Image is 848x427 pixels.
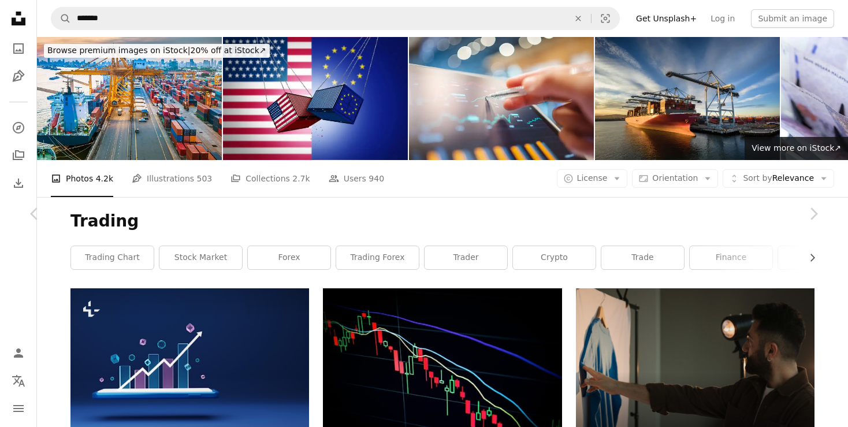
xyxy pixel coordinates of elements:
[704,9,742,28] a: Log in
[7,144,30,167] a: Collections
[723,169,834,188] button: Sort byRelevance
[629,9,704,28] a: Get Unsplash+
[7,369,30,392] button: Language
[743,173,772,183] span: Sort by
[71,246,154,269] a: trading chart
[51,8,71,29] button: Search Unsplash
[37,37,277,65] a: Browse premium images on iStock|20% off at iStock↗
[47,46,190,55] span: Browse premium images on iStock |
[70,359,309,369] a: Incremental graphs and arrows on smartphones. Trade growth, financial investment Market trends an...
[7,397,30,420] button: Menu
[37,37,222,160] img: Container ship in the harbor in Asia ,
[601,246,684,269] a: trade
[47,46,266,55] span: 20% off at iStock ↗
[336,246,419,269] a: trading forex
[51,7,620,30] form: Find visuals sitewide
[323,362,561,373] a: red and blue light streaks
[7,65,30,88] a: Illustrations
[779,158,848,269] a: Next
[566,8,591,29] button: Clear
[7,116,30,139] a: Explore
[159,246,242,269] a: stock market
[132,160,212,197] a: Illustrations 503
[223,37,408,160] img: EU Tariff Conflict
[513,246,596,269] a: crypto
[248,246,330,269] a: forex
[425,246,507,269] a: trader
[7,341,30,365] a: Log in / Sign up
[745,137,848,160] a: View more on iStock↗
[409,37,594,160] img: investor pointing at digital trading screen filled with charts and fluctuating financial data sho...
[70,211,814,232] h1: Trading
[751,9,834,28] button: Submit an image
[230,160,310,197] a: Collections 2.7k
[197,172,213,185] span: 503
[369,172,384,185] span: 940
[595,37,780,160] img: Low Angle Aerial Shot of Cranes Looming Over Container Ship
[690,246,772,269] a: finance
[557,169,628,188] button: License
[592,8,619,29] button: Visual search
[632,169,718,188] button: Orientation
[652,173,698,183] span: Orientation
[329,160,384,197] a: Users 940
[577,173,608,183] span: License
[7,37,30,60] a: Photos
[743,173,814,184] span: Relevance
[292,172,310,185] span: 2.7k
[752,143,841,153] span: View more on iStock ↗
